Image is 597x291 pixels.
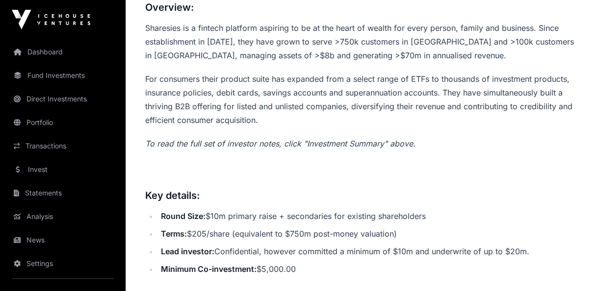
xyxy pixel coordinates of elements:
[8,112,118,133] a: Portfolio
[8,41,118,63] a: Dashboard
[548,244,597,291] iframe: Chat Widget
[8,253,118,274] a: Settings
[8,159,118,180] a: Invest
[145,72,577,127] p: For consumers their product suite has expanded from a select range of ETFs to thousands of invest...
[161,229,187,239] strong: Terms:
[212,246,214,256] strong: :
[161,246,212,256] strong: Lead investor
[145,139,415,148] em: To read the full set of investor notes, click "Investment Summary" above.
[8,229,118,251] a: News
[158,262,577,276] li: $5,000.00
[158,244,577,258] li: Confidential, however committed a minimum of $10m and underwrite of up to $20m.
[12,10,90,29] img: Icehouse Ventures Logo
[158,209,577,223] li: $10m primary raise + secondaries for existing shareholders
[161,211,206,221] strong: Round Size:
[8,206,118,227] a: Analysis
[8,135,118,157] a: Transactions
[158,227,577,241] li: $205/share (equivalent to $750m post-money valuation)
[8,182,118,204] a: Statements
[8,88,118,110] a: Direct Investments
[145,21,577,62] p: Sharesies is a fintech platform aspiring to be at the heart of wealth for every person, family an...
[161,264,257,274] strong: Minimum Co-investment:
[8,65,118,86] a: Fund Investments
[145,188,577,203] h3: Key details:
